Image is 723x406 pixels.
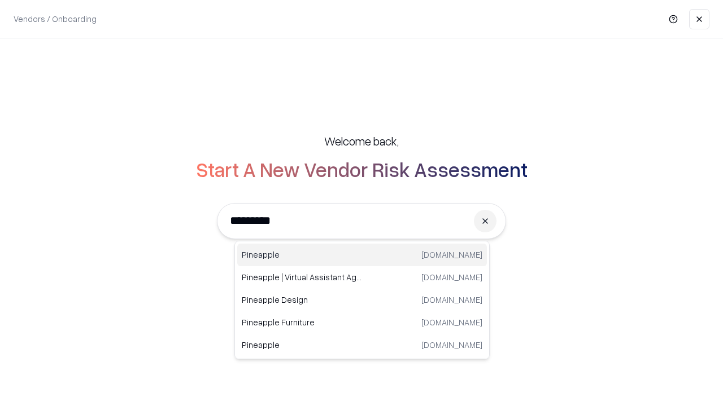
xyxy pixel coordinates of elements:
[421,271,482,283] p: [DOMAIN_NAME]
[324,133,399,149] h5: Welcome back,
[14,13,97,25] p: Vendors / Onboarding
[421,249,482,261] p: [DOMAIN_NAME]
[196,158,528,180] h2: Start A New Vendor Risk Assessment
[242,271,362,283] p: Pineapple | Virtual Assistant Agency
[421,316,482,328] p: [DOMAIN_NAME]
[234,241,490,359] div: Suggestions
[242,249,362,261] p: Pineapple
[242,339,362,351] p: Pineapple
[421,339,482,351] p: [DOMAIN_NAME]
[421,294,482,306] p: [DOMAIN_NAME]
[242,316,362,328] p: Pineapple Furniture
[242,294,362,306] p: Pineapple Design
